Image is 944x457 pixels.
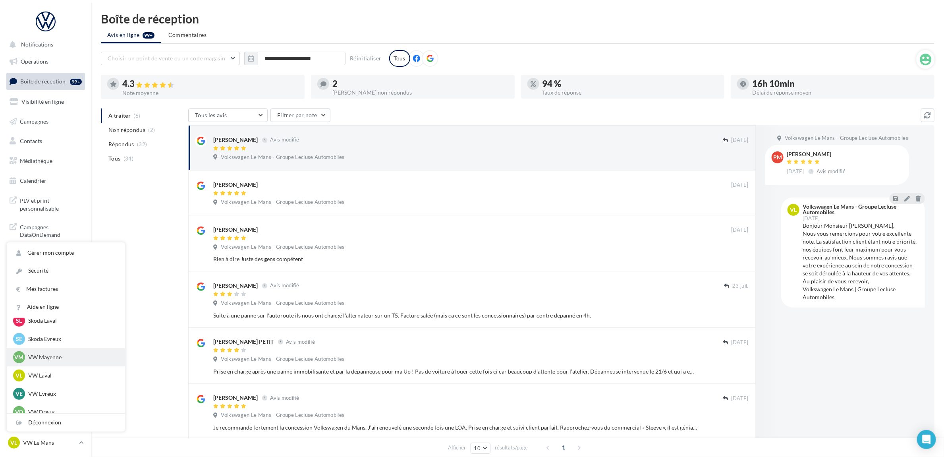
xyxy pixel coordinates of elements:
span: Contacts [20,137,42,144]
div: Suite à une panne sur l'autoroute ils nous ont changé l'alternateur sur un T5. Facture salée (mai... [213,312,697,320]
p: VW Mayenne [28,353,116,361]
div: Tous [389,50,410,67]
p: VW Le Mans [23,439,76,447]
p: Skoda Laval [28,317,116,325]
div: Rien à dire Juste des gens compétent [213,255,697,263]
span: VL [16,372,23,380]
div: Volkswagen Le Mans - Groupe Lecluse Automobiles [803,204,917,215]
p: VW Dreux [28,408,116,416]
span: Volkswagen Le Mans - Groupe Lecluse Automobiles [785,135,908,142]
span: Boîte de réception [20,78,66,85]
span: Avis modifié [286,339,315,345]
p: Skoda Evreux [28,335,116,343]
div: 99+ [70,79,82,85]
span: (32) [137,141,147,147]
div: [PERSON_NAME] [787,151,847,157]
a: Médiathèque [5,153,87,169]
span: Commentaires [168,31,207,39]
a: Mes factures [7,280,125,298]
span: Calendrier [20,177,46,184]
div: 94 % [542,79,718,88]
span: SL [16,317,22,325]
span: Campagnes DataOnDemand [20,222,82,239]
span: Médiathèque [20,157,52,164]
a: Aide en ligne [7,298,125,316]
div: Bonjour Monsieur [PERSON_NAME], Nous vous remercions pour votre excellente note. La satisfaction ... [803,222,919,301]
a: Campagnes DataOnDemand [5,219,87,242]
span: PLV et print personnalisable [20,195,82,212]
span: Choisir un point de vente ou un code magasin [108,55,225,62]
a: Sécurité [7,262,125,280]
button: 10 [471,443,491,454]
p: VW Evreux [28,390,116,398]
a: Calendrier [5,172,87,189]
div: [PERSON_NAME] [213,226,258,234]
div: 4.3 [122,79,298,89]
button: Tous les avis [188,108,268,122]
span: Notifications [21,41,53,48]
div: 16h 10min [752,79,928,88]
div: Je recommande fortement la concession Volkswagen du Mans. J’ai renouvelé une seconde fois une LOA... [213,424,697,432]
span: 23 juil. [732,283,749,290]
span: Avis modifié [270,137,299,143]
span: 1 [557,441,570,454]
span: SE [16,335,22,343]
span: VE [15,390,23,398]
div: Note moyenne [122,90,298,96]
span: Avis modifié [270,395,299,401]
div: [PERSON_NAME] PETIT [213,338,274,346]
span: [DATE] [731,395,749,402]
span: Volkswagen Le Mans - Groupe Lecluse Automobiles [221,412,344,419]
span: Avis modifié [817,168,846,174]
a: Contacts [5,133,87,149]
span: [DATE] [787,168,804,175]
div: Open Intercom Messenger [917,430,936,449]
span: Campagnes [20,118,48,124]
span: VD [15,408,23,416]
div: [PERSON_NAME] [213,282,258,290]
a: PLV et print personnalisable [5,192,87,215]
span: [DATE] [731,339,749,346]
span: (34) [124,155,133,162]
button: Choisir un point de vente ou un code magasin [101,52,240,65]
div: [PERSON_NAME] [213,181,258,189]
span: VL [11,439,17,447]
span: Avis modifié [270,283,299,289]
span: [DATE] [731,137,749,144]
span: VM [15,353,24,361]
span: [DATE] [803,216,820,221]
a: Campagnes [5,113,87,130]
a: Boîte de réception99+ [5,73,87,90]
span: résultats/page [495,444,528,451]
p: VW Laval [28,372,116,380]
a: Gérer mon compte [7,244,125,262]
button: Réinitialiser [347,54,385,63]
span: PM [773,153,782,161]
span: Visibilité en ligne [21,98,64,105]
span: VL [790,206,797,214]
div: 2 [332,79,508,88]
a: VL VW Le Mans [6,435,85,450]
span: Volkswagen Le Mans - Groupe Lecluse Automobiles [221,244,344,251]
button: Filtrer par note [270,108,330,122]
a: Visibilité en ligne [5,93,87,110]
span: [DATE] [731,182,749,189]
span: Tous [108,155,120,163]
div: Boîte de réception [101,13,934,25]
span: Volkswagen Le Mans - Groupe Lecluse Automobiles [221,356,344,363]
div: Déconnexion [7,414,125,432]
div: [PERSON_NAME] non répondus [332,90,508,95]
span: Volkswagen Le Mans - Groupe Lecluse Automobiles [221,300,344,307]
span: Répondus [108,140,134,148]
span: Non répondus [108,126,145,134]
span: Opérations [21,58,48,65]
div: [PERSON_NAME] [213,394,258,402]
a: Opérations [5,53,87,70]
span: (2) [149,127,155,133]
span: Afficher [448,444,466,451]
span: Tous les avis [195,112,227,118]
div: [PERSON_NAME] [213,136,258,144]
div: Délai de réponse moyen [752,90,928,95]
span: Volkswagen Le Mans - Groupe Lecluse Automobiles [221,199,344,206]
span: [DATE] [731,227,749,234]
